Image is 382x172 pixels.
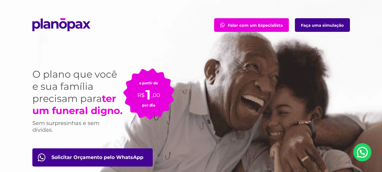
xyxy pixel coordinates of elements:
p: R$ ,00 [137,85,160,99]
small: por dia [142,103,155,107]
a: Faça uma simulação [295,18,350,32]
img: fale com consultor [220,23,225,27]
h1: O plano que você e sua família precisam para [32,68,123,117]
a: Nosso Whatsapp [353,143,371,161]
span: 1 [145,86,151,103]
a: Orçamento pelo WhatsApp btn-orcamento [32,148,153,167]
a: Falar com um Especialista [214,18,289,32]
small: a partir de [139,81,158,85]
img: planopax [32,18,90,31]
span: Sem surpresinhas e sem dívidas. [32,120,100,133]
strong: ter um funeral digno. [32,93,122,116]
img: fale com consultor [38,153,45,161]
